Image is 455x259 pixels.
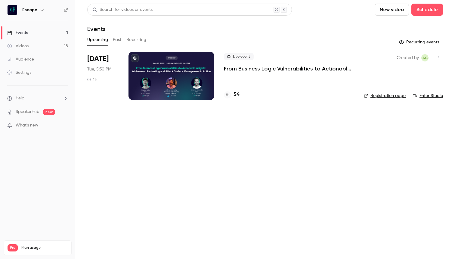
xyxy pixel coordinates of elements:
[413,93,443,99] a: Enter Studio
[364,93,406,99] a: Registration page
[92,7,153,13] div: Search for videos or events
[87,25,106,33] h1: Events
[16,109,39,115] a: SpeakerHub
[422,54,428,61] span: AC
[421,54,429,61] span: Alexandra Charikova
[7,30,28,36] div: Events
[87,52,119,100] div: Sep 23 Tue, 5:30 PM (Europe/Amsterdam)
[8,5,17,15] img: Escape
[113,35,122,45] button: Past
[87,66,111,72] span: Tue, 5:30 PM
[7,95,68,101] li: help-dropdown-opener
[61,123,68,128] iframe: Noticeable Trigger
[224,53,254,60] span: Live event
[8,244,18,251] span: Pro
[411,4,443,16] button: Schedule
[397,54,419,61] span: Created by
[7,70,31,76] div: Settings
[22,7,37,13] h6: Escape
[224,91,240,99] a: 54
[16,95,24,101] span: Help
[87,35,108,45] button: Upcoming
[375,4,409,16] button: New video
[87,77,97,82] div: 1 h
[396,37,443,47] button: Recurring events
[7,43,29,49] div: Videos
[234,91,240,99] h4: 54
[21,245,68,250] span: Plan usage
[43,109,55,115] span: new
[87,54,109,64] span: [DATE]
[16,122,38,129] span: What's new
[126,35,147,45] button: Recurring
[224,65,354,72] a: From Business Logic Vulnerabilities to Actionable Insights: AI-powered Pentesting + ASM in Action
[7,56,34,62] div: Audience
